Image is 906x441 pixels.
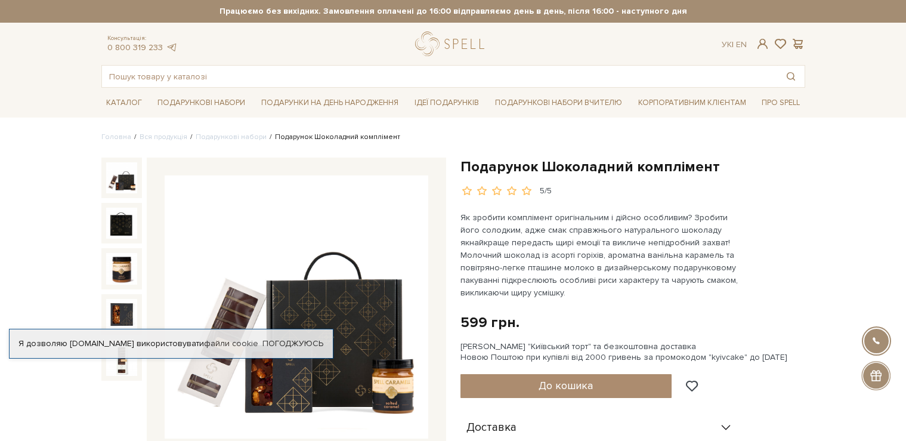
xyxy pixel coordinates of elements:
h1: Подарунок Шоколадний комплімент [460,158,805,176]
a: Каталог [101,94,147,112]
img: Подарунок Шоколадний комплімент [106,162,137,193]
span: Консультація: [107,35,178,42]
img: Подарунок Шоколадний комплімент [106,299,137,330]
a: Подарунки на День народження [256,94,403,112]
a: Корпоративним клієнтам [633,94,751,112]
input: Пошук товару у каталозі [102,66,777,87]
span: До кошика [539,379,593,392]
img: Подарунок Шоколадний комплімент [106,344,137,375]
div: 5/5 [540,186,552,197]
a: Подарункові набори [196,132,267,141]
a: En [736,39,747,50]
a: Подарункові набори Вчителю [490,92,627,113]
button: Пошук товару у каталозі [777,66,805,87]
a: Головна [101,132,131,141]
a: файли cookie [204,338,258,349]
img: Подарунок Шоколадний комплімент [106,253,137,284]
img: Подарунок Шоколадний комплімент [165,175,428,439]
div: [PERSON_NAME] "Київський торт" та безкоштовна доставка Новою Поштою при купівлі від 2000 гривень ... [460,341,805,363]
p: Як зробити комплімент оригінальним і дійсно особливим? Зробити його солодким, адже смак справжньо... [460,211,740,299]
img: Подарунок Шоколадний комплімент [106,208,137,239]
a: Погоджуюсь [262,338,323,349]
li: Подарунок Шоколадний комплімент [267,132,400,143]
a: logo [415,32,490,56]
div: Я дозволяю [DOMAIN_NAME] використовувати [10,338,333,349]
span: | [732,39,734,50]
a: Подарункові набори [153,94,250,112]
button: До кошика [460,374,672,398]
strong: Працюємо без вихідних. Замовлення оплачені до 16:00 відправляємо день в день, після 16:00 - насту... [101,6,805,17]
a: Вся продукція [140,132,187,141]
a: Ідеї подарунків [410,94,484,112]
div: 599 грн. [460,313,520,332]
a: 0 800 319 233 [107,42,163,53]
div: Ук [722,39,747,50]
a: Про Spell [757,94,805,112]
span: Доставка [466,423,517,433]
a: telegram [166,42,178,53]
